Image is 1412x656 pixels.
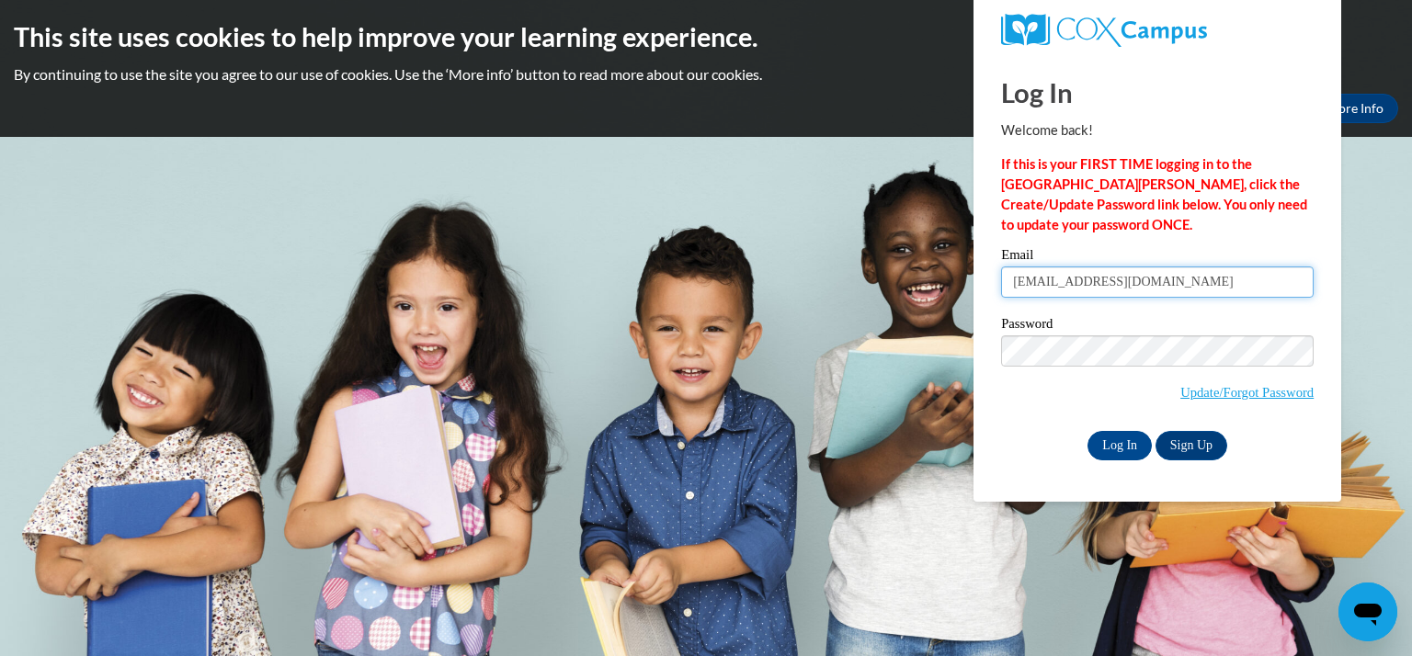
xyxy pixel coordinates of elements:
label: Password [1001,317,1314,335]
img: COX Campus [1001,14,1207,47]
a: More Info [1312,94,1398,123]
h1: Log In [1001,74,1314,111]
strong: If this is your FIRST TIME logging in to the [GEOGRAPHIC_DATA][PERSON_NAME], click the Create/Upd... [1001,156,1307,232]
label: Email [1001,248,1314,266]
p: Welcome back! [1001,120,1314,141]
input: Log In [1087,431,1152,460]
a: Sign Up [1156,431,1227,460]
a: Update/Forgot Password [1180,385,1314,400]
p: By continuing to use the site you agree to our use of cookies. Use the ‘More info’ button to read... [14,64,1398,85]
a: COX Campus [1001,14,1314,47]
iframe: Button to launch messaging window [1338,582,1397,641]
h2: This site uses cookies to help improve your learning experience. [14,18,1398,55]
